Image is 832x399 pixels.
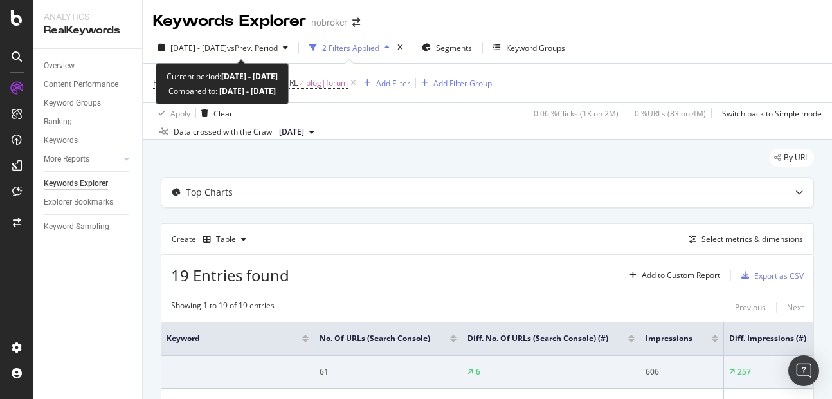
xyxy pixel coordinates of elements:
button: Add to Custom Report [624,265,720,286]
span: [DATE] - [DATE] [170,42,227,53]
button: Export as CSV [736,265,804,286]
div: Add Filter Group [433,78,492,89]
div: Keyword Groups [506,42,565,53]
div: 0.06 % Clicks ( 1K on 2M ) [534,108,619,119]
div: Keywords [44,134,78,147]
div: Top Charts [186,186,233,199]
div: Showing 1 to 19 of 19 entries [171,300,275,315]
button: [DATE] [274,124,320,140]
button: Next [787,300,804,315]
button: Clear [196,103,233,124]
div: Keyword Sampling [44,220,109,234]
div: Table [216,236,236,243]
a: More Reports [44,153,120,166]
div: Switch back to Simple mode [722,108,822,119]
a: Keywords Explorer [44,177,133,190]
a: Keywords [44,134,133,147]
span: 2025 Sep. 1st [279,126,304,138]
div: Previous [735,302,766,313]
div: arrow-right-arrow-left [352,18,360,27]
div: Add to Custom Report [642,272,720,279]
button: Segments [417,37,477,58]
div: More Reports [44,153,89,166]
a: Overview [44,59,133,73]
span: vs Prev. Period [227,42,278,53]
div: legacy label [769,149,814,167]
span: Full URL [153,77,181,88]
span: blog|forum [306,74,348,92]
a: Content Performance [44,78,133,91]
a: Keyword Groups [44,97,133,110]
button: Previous [735,300,766,315]
div: Keyword Groups [44,97,101,110]
span: No. of URLs (Search Console) [320,333,431,344]
a: Ranking [44,115,133,129]
button: 2 Filters Applied [304,37,395,58]
span: Segments [436,42,472,53]
div: Current period: [167,69,278,84]
div: Export as CSV [754,270,804,281]
span: Impressions [646,333,692,344]
div: Overview [44,59,75,73]
div: 606 [646,366,718,378]
div: Analytics [44,10,132,23]
button: Select metrics & dimensions [683,232,803,247]
div: Explorer Bookmarks [44,196,113,209]
div: Data crossed with the Crawl [174,126,274,138]
div: Create [172,229,251,250]
div: Open Intercom Messenger [788,355,819,386]
div: times [395,41,406,54]
div: 257 [737,366,751,378]
button: Switch back to Simple mode [717,103,822,124]
div: Content Performance [44,78,118,91]
a: Explorer Bookmarks [44,196,133,209]
div: nobroker [311,16,347,29]
button: Add Filter Group [416,75,492,91]
a: Keyword Sampling [44,220,133,234]
div: Apply [170,108,190,119]
button: Keyword Groups [488,37,570,58]
div: 61 [320,366,457,378]
button: Add Filter [359,75,410,91]
div: Select metrics & dimensions [701,234,803,245]
button: Apply [153,103,190,124]
span: By URL [784,154,809,162]
span: Diff. No. of URLs (Search Console) (#) [467,333,609,344]
div: Keywords Explorer [153,10,306,32]
b: [DATE] - [DATE] [221,71,278,82]
button: [DATE] - [DATE]vsPrev. Period [153,37,293,58]
div: 6 [476,366,480,378]
div: 0 % URLs ( 83 on 4M ) [635,108,706,119]
div: Compared to: [168,84,276,98]
b: [DATE] - [DATE] [217,86,276,97]
span: Keyword [167,333,283,344]
div: 2 Filters Applied [322,42,379,53]
span: Diff. Impressions (#) [729,333,806,344]
div: RealKeywords [44,23,132,38]
div: Next [787,302,804,313]
span: 19 Entries found [171,264,289,286]
button: Table [198,229,251,250]
div: Keywords Explorer [44,177,108,190]
div: Clear [213,108,233,119]
div: Add Filter [376,78,410,89]
div: Ranking [44,115,72,129]
span: ≠ [300,77,304,88]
